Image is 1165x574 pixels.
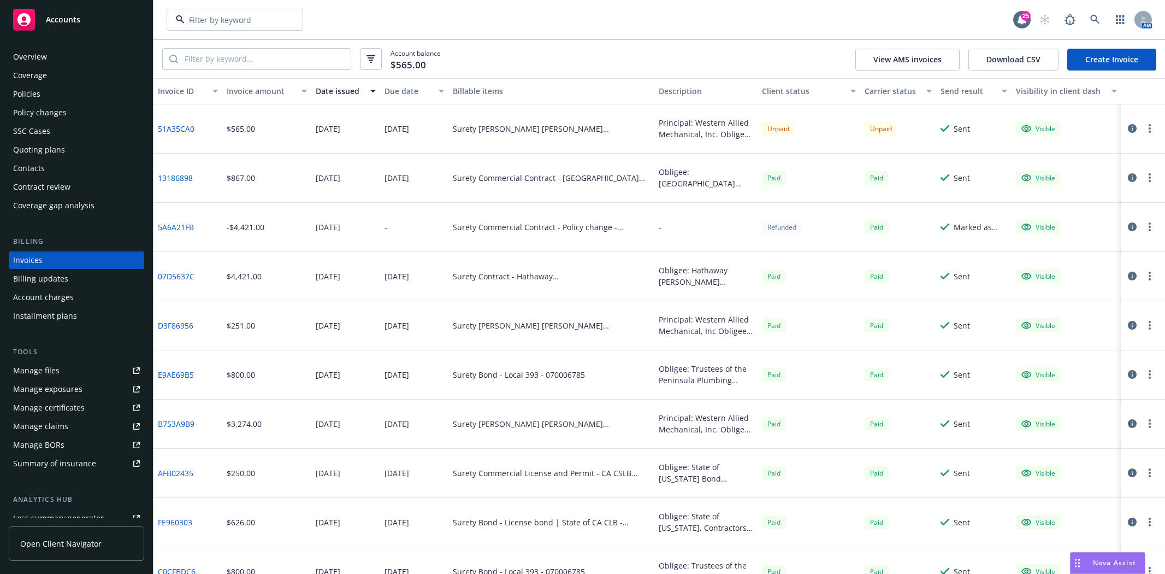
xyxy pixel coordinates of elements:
[13,85,40,103] div: Policies
[941,85,995,97] div: Send result
[227,271,262,282] div: $4,421.00
[865,270,889,283] div: Paid
[954,271,970,282] div: Sent
[758,78,861,104] button: Client status
[1021,419,1055,429] div: Visible
[158,320,193,331] a: D3F86956
[762,171,786,185] div: Paid
[158,172,193,184] a: 13186898
[380,78,449,104] button: Due date
[659,511,753,534] div: Obligee: State of [US_STATE], Contractors License Board Bond Amount: $25,000.00 Contractors Licen...
[316,85,364,97] div: Date issued
[227,172,255,184] div: $867.00
[227,320,255,331] div: $251.00
[13,141,65,159] div: Quoting plans
[46,15,80,24] span: Accounts
[158,369,194,380] a: E9AE69B5
[865,368,889,382] div: Paid
[385,517,409,528] div: [DATE]
[385,271,409,282] div: [DATE]
[659,363,753,386] div: Obligee: Trustees of the Peninsula Plumbing Industry Trust Fund U.A. Local 393 Bond Amount: $40,0...
[391,58,426,72] span: $565.00
[762,270,786,283] div: Paid
[316,271,340,282] div: [DATE]
[9,399,144,417] a: Manage certificates
[659,117,753,140] div: Principal: Western Allied Mechanical, Inc. Obligee: Hathaway [PERSON_NAME] Construction Co. Bond ...
[185,14,281,26] input: Filter by keyword
[9,418,144,435] a: Manage claims
[13,455,96,472] div: Summary of insurance
[954,467,970,479] div: Sent
[227,418,262,430] div: $3,274.00
[158,271,194,282] a: 07D5637C
[13,399,85,417] div: Manage certificates
[311,78,380,104] button: Date issued
[1071,553,1084,573] div: Drag to move
[13,197,94,214] div: Coverage gap analysis
[316,221,340,233] div: [DATE]
[659,412,753,435] div: Principal: Western Allied Mechanical, Inc. Obligee: Hathaway [PERSON_NAME] Construction Company B...
[659,461,753,484] div: Obligee: State of [US_STATE] Bond Amount: $25,000 Contractor's Qualifying Individual Bond Princip...
[1012,78,1121,104] button: Visibility in client dash
[385,467,409,479] div: [DATE]
[158,123,194,134] a: 51A35CA0
[385,172,409,184] div: [DATE]
[865,171,889,185] div: Paid
[9,436,144,454] a: Manage BORs
[227,467,255,479] div: $250.00
[659,221,661,233] div: -
[865,516,889,529] div: Paid
[1021,517,1055,527] div: Visible
[954,517,970,528] div: Sent
[316,369,340,380] div: [DATE]
[954,418,970,430] div: Sent
[1093,558,1136,567] span: Nova Assist
[1021,370,1055,379] div: Visible
[954,369,970,380] div: Sent
[954,320,970,331] div: Sent
[865,220,889,234] div: Paid
[954,221,1007,233] div: Marked as sent
[158,467,193,479] a: AFB02435
[385,221,387,233] div: -
[1067,49,1156,71] a: Create Invoice
[316,320,340,331] div: [DATE]
[865,319,889,332] div: Paid
[9,67,144,84] a: Coverage
[453,517,650,528] div: Surety Bond - License bond | State of CA CLB - 070007988
[865,466,889,480] div: Paid
[9,104,144,121] a: Policy changes
[1021,124,1055,133] div: Visible
[385,369,409,380] div: [DATE]
[13,436,64,454] div: Manage BORs
[762,516,786,529] div: Paid
[13,270,68,288] div: Billing updates
[1016,85,1105,97] div: Visibility in client dash
[762,417,786,431] div: Paid
[865,122,897,136] div: Unpaid
[659,166,753,189] div: Obligee: [GEOGRAPHIC_DATA] Contract/Bond Amount: $63,400.00 Desc: CSM B19 Ductless Split System I...
[453,85,650,97] div: Billable items
[20,538,102,549] span: Open Client Navigator
[954,172,970,184] div: Sent
[222,78,311,104] button: Invoice amount
[1021,222,1055,232] div: Visible
[659,265,753,288] div: Obligee: Hathaway [PERSON_NAME] Construction Company Contract/Bond Amount: $323,168.00 Desc: Stan...
[13,160,45,177] div: Contacts
[762,466,786,480] span: Paid
[13,289,74,306] div: Account charges
[9,455,144,472] a: Summary of insurance
[453,418,650,430] div: Surety [PERSON_NAME] [PERSON_NAME] Construction Company - [GEOGRAPHIC_DATA] 700 [PERSON_NAME] 1st...
[13,362,60,379] div: Manage files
